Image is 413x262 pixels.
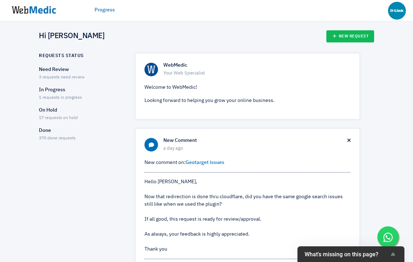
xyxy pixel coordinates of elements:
p: In Progress [39,86,123,94]
span: 370 done requests [39,136,76,140]
p: New comment on: [144,159,351,166]
span: 3 requests need review [39,75,85,79]
h4: Hi [PERSON_NAME] [39,32,104,41]
span: a day ago [163,145,347,152]
span: Hello [PERSON_NAME], Now that redirection is done thru cloudflare, did you have the same google s... [144,159,351,259]
h6: Requests Status [39,53,84,59]
p: Need Review [39,66,123,73]
a: Progress [95,6,115,14]
span: Your Web Specialist [163,70,351,77]
p: Welcome to WebMedic! [144,84,351,91]
span: What's missing on this page? [305,251,389,258]
a: Geotarget issues [185,160,224,165]
p: On Hold [39,107,123,114]
a: New Request [326,30,374,42]
h6: WebMedic [163,62,351,69]
h6: New Comment [163,138,347,144]
span: 17 requests on hold [39,116,78,120]
p: Done [39,127,123,134]
span: 1 requests in progress [39,96,82,100]
button: Show survey - What's missing on this page? [305,250,397,258]
p: Looking forward to helping you grow your online business. [144,97,351,104]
